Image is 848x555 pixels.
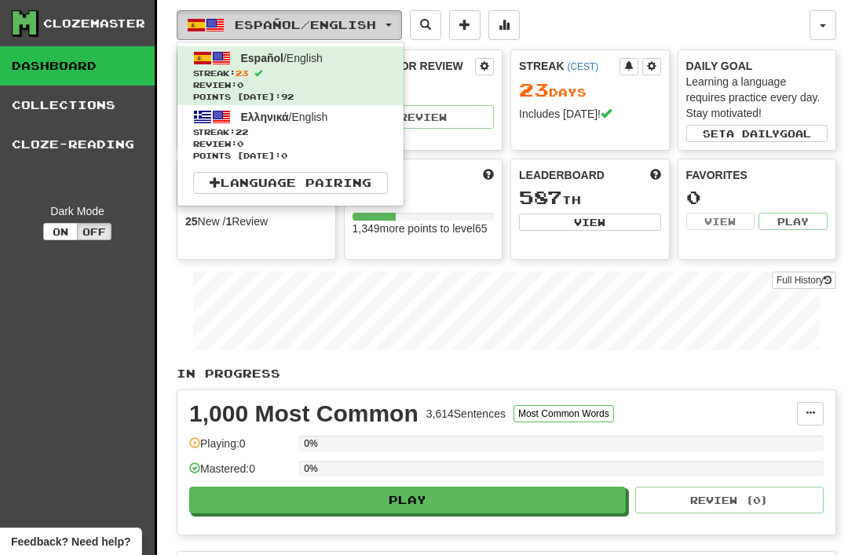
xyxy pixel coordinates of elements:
[236,68,248,78] span: 23
[177,105,404,164] a: Ελληνικά/EnglishStreak:22 Review:0Points [DATE]:0
[193,126,388,138] span: Streak:
[241,111,289,123] span: Ελληνικά
[193,172,388,194] a: Language Pairing
[193,91,388,103] span: Points [DATE]: 92
[193,68,388,79] span: Streak:
[241,52,283,64] span: Español
[177,46,404,105] a: Español/EnglishStreak:23 Review:0Points [DATE]:92
[11,534,130,550] span: Open feedback widget
[241,111,328,123] span: / English
[241,52,323,64] span: / English
[193,79,388,91] span: Review: 0
[236,127,248,137] span: 22
[193,138,388,150] span: Review: 0
[193,150,388,162] span: Points [DATE]: 0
